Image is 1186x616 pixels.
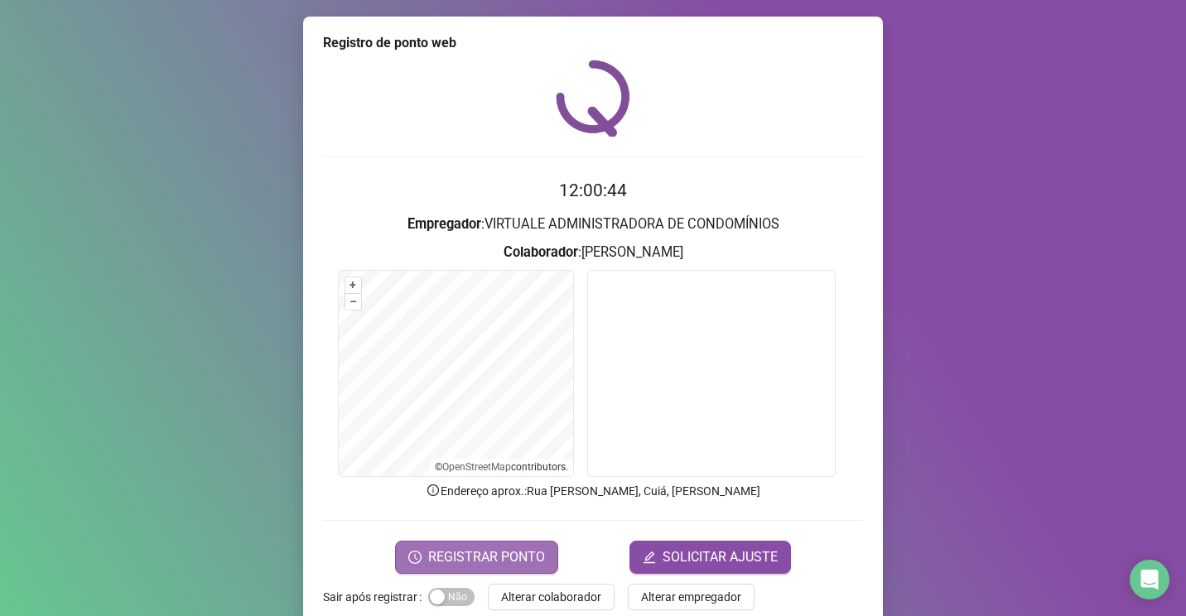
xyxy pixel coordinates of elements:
span: clock-circle [408,551,422,564]
span: Alterar colaborador [501,588,601,606]
button: Alterar colaborador [488,584,615,610]
button: REGISTRAR PONTO [395,541,558,574]
button: editSOLICITAR AJUSTE [629,541,791,574]
img: QRPoint [556,60,630,137]
strong: Colaborador [504,244,578,260]
span: Alterar empregador [641,588,741,606]
span: info-circle [426,483,441,498]
h3: : [PERSON_NAME] [323,242,863,263]
button: Alterar empregador [628,584,755,610]
label: Sair após registrar [323,584,428,610]
span: edit [643,551,656,564]
strong: Empregador [407,216,481,232]
button: – [345,294,361,310]
h3: : VIRTUALE ADMINISTRADORA DE CONDOMÍNIOS [323,214,863,235]
a: OpenStreetMap [442,461,511,473]
span: REGISTRAR PONTO [428,547,545,567]
time: 12:00:44 [559,180,627,200]
button: + [345,277,361,293]
li: © contributors. [435,461,568,473]
p: Endereço aprox. : Rua [PERSON_NAME], Cuiá, [PERSON_NAME] [323,482,863,500]
div: Open Intercom Messenger [1130,560,1169,599]
span: SOLICITAR AJUSTE [663,547,778,567]
div: Registro de ponto web [323,33,863,53]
